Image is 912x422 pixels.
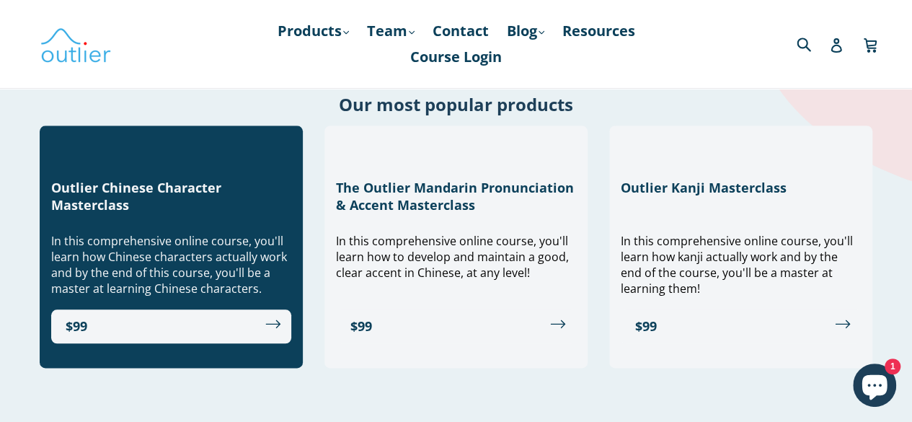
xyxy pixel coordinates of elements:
[51,309,291,343] a: $99
[555,18,642,44] a: Resources
[51,179,291,214] h3: Outlier Chinese Character Masterclass
[500,18,552,44] a: Blog
[40,23,112,65] img: Outlier Linguistics
[849,364,900,410] inbox-online-store-chat: Shopify online store chat
[793,29,833,58] input: Search
[336,309,576,343] a: $99
[621,309,861,343] a: $99
[336,179,576,214] h3: The Outlier Mandarin Pronunciation & Accent Masterclass
[336,233,569,281] span: In this comprehensive online course, you'll learn how to develop and maintain a good, clear accen...
[621,179,861,196] h3: Outlier Kanji Masterclass
[51,233,287,296] span: In this comprehensive online course, you'll learn how Chinese characters actually work and by the...
[360,18,422,44] a: Team
[621,233,853,296] span: In this comprehensive online course, you'll learn how kanji actually work and by the end of the c...
[270,18,356,44] a: Products
[403,44,509,70] a: Course Login
[425,18,496,44] a: Contact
